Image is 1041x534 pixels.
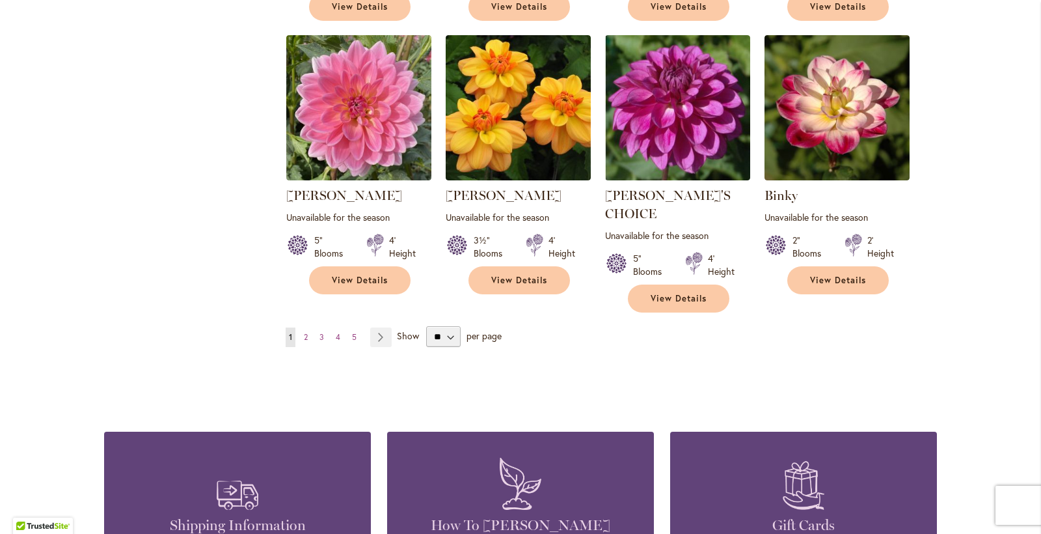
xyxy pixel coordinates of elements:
[708,252,735,278] div: 4' Height
[605,171,750,183] a: TED'S CHOICE
[792,234,829,260] div: 2" Blooms
[651,1,707,12] span: View Details
[491,275,547,286] span: View Details
[466,330,502,342] span: per page
[446,35,591,180] img: Ginger Snap
[628,285,729,313] a: View Details
[764,171,910,183] a: Binky
[314,234,351,260] div: 5" Blooms
[286,171,431,183] a: Gerrie Hoek
[867,234,894,260] div: 2' Height
[286,35,431,180] img: Gerrie Hoek
[286,188,402,203] a: [PERSON_NAME]
[10,488,46,524] iframe: Launch Accessibility Center
[633,252,669,278] div: 5" Blooms
[474,234,510,260] div: 3½" Blooms
[787,266,889,294] a: View Details
[389,234,416,260] div: 4' Height
[301,328,311,347] a: 2
[446,211,591,223] p: Unavailable for the season
[332,275,388,286] span: View Details
[309,266,411,294] a: View Details
[548,234,575,260] div: 4' Height
[605,229,750,242] p: Unavailable for the season
[605,188,731,221] a: [PERSON_NAME]'S CHOICE
[397,330,419,342] span: Show
[605,35,750,180] img: TED'S CHOICE
[304,332,308,342] span: 2
[316,328,327,347] a: 3
[352,332,357,342] span: 5
[764,35,910,180] img: Binky
[332,328,344,347] a: 4
[286,211,431,223] p: Unavailable for the season
[332,1,388,12] span: View Details
[319,332,324,342] span: 3
[764,211,910,223] p: Unavailable for the season
[764,188,798,203] a: Binky
[349,328,360,347] a: 5
[336,332,340,342] span: 4
[491,1,547,12] span: View Details
[468,266,570,294] a: View Details
[651,293,707,304] span: View Details
[446,188,561,203] a: [PERSON_NAME]
[446,171,591,183] a: Ginger Snap
[810,1,866,12] span: View Details
[289,332,292,342] span: 1
[810,275,866,286] span: View Details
